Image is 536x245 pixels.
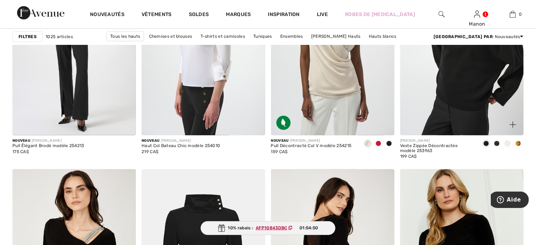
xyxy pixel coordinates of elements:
[519,11,522,17] span: 0
[256,225,287,230] ins: AFP10843DBC
[12,149,29,154] span: 175 CA$
[46,33,73,40] span: 1025 articles
[434,33,524,40] div: : Nouveautés
[142,149,158,154] span: 219 CA$
[481,138,492,150] div: Black
[106,31,144,41] a: Tous les hauts
[189,11,209,19] a: Soldes
[400,154,417,159] span: 199 CA$
[271,144,352,148] div: Pull Décontracté Col V modèle 254215
[299,225,318,231] span: 01:54:50
[365,32,400,41] a: Hauts blancs
[502,138,513,150] div: Winter White
[362,138,373,150] div: Birch
[241,41,298,51] a: Hauts [PERSON_NAME]
[510,10,516,19] img: Mon panier
[142,138,220,144] div: [PERSON_NAME]
[12,139,30,143] span: Nouveau
[142,139,159,143] span: Nouveau
[491,192,529,209] iframe: Ouvre un widget dans lequel vous pouvez trouver plus d’informations
[345,11,415,18] a: Robes de [MEDICAL_DATA]
[474,11,480,17] a: Se connecter
[250,32,275,41] a: Tuniques
[400,138,475,144] div: [PERSON_NAME]
[277,32,307,41] a: Ensembles
[226,11,251,19] a: Marques
[197,32,249,41] a: T-shirts et camisoles
[142,11,172,19] a: Vêtements
[268,11,300,19] span: Inspiration
[434,34,493,39] strong: [GEOGRAPHIC_DATA] par
[513,138,524,150] div: Medallion
[12,144,84,148] div: Pull Élégant Brodé modèle 254213
[373,138,384,150] div: Deep cherry
[276,116,291,130] img: Tissu écologique
[271,139,289,143] span: Nouveau
[142,144,220,148] div: Haut Col Bateau Chic modèle 254010
[492,138,502,150] div: Avocado
[439,10,445,19] img: recherche
[400,144,475,153] div: Veste Zippée Décontractée modèle 253963
[308,32,364,41] a: [PERSON_NAME] Hauts
[209,41,240,51] a: Hauts noirs
[271,138,352,144] div: [PERSON_NAME]
[384,138,394,150] div: Black
[90,11,124,19] a: Nouveautés
[510,121,516,128] img: plus_v2.svg
[12,138,84,144] div: [PERSON_NAME]
[218,224,225,232] img: Gift.svg
[271,149,288,154] span: 159 CA$
[495,10,530,19] a: 0
[201,221,336,235] div: 10% rabais :
[317,11,328,18] a: Live
[18,33,37,40] strong: Filtres
[474,10,480,19] img: Mes infos
[17,6,64,20] img: 1ère Avenue
[460,20,494,28] div: Manon
[145,32,196,41] a: Chemises et blouses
